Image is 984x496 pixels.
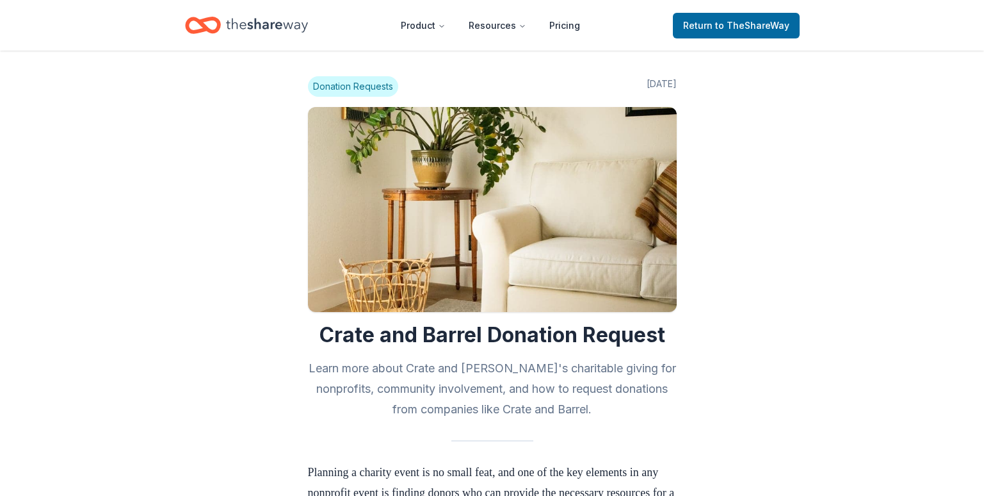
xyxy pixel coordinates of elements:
[308,107,677,312] img: Image for Crate and Barrel Donation Request
[308,322,677,348] h1: Crate and Barrel Donation Request
[458,13,536,38] button: Resources
[683,18,789,33] span: Return
[391,13,456,38] button: Product
[185,10,308,40] a: Home
[308,76,398,97] span: Donation Requests
[539,13,590,38] a: Pricing
[647,76,677,97] span: [DATE]
[308,358,677,420] h2: Learn more about Crate and [PERSON_NAME]'s charitable giving for nonprofits, community involvemen...
[715,20,789,31] span: to TheShareWay
[673,13,800,38] a: Returnto TheShareWay
[391,10,590,40] nav: Main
